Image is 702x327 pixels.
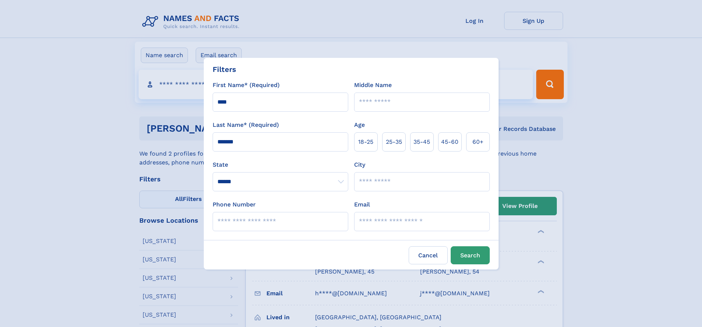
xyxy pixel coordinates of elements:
[354,81,392,90] label: Middle Name
[441,138,458,146] span: 45‑60
[472,138,483,146] span: 60+
[358,138,373,146] span: 18‑25
[354,200,370,209] label: Email
[213,200,256,209] label: Phone Number
[451,246,490,264] button: Search
[354,121,365,129] label: Age
[213,81,280,90] label: First Name* (Required)
[386,138,402,146] span: 25‑35
[413,138,430,146] span: 35‑45
[409,246,448,264] label: Cancel
[354,160,365,169] label: City
[213,64,236,75] div: Filters
[213,160,348,169] label: State
[213,121,279,129] label: Last Name* (Required)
